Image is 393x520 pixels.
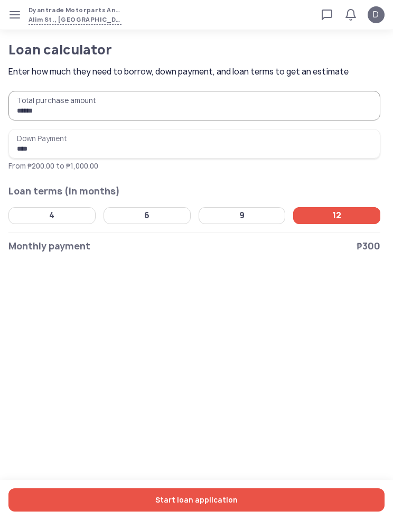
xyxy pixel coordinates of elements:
[332,210,341,221] div: 12
[29,5,121,25] button: Dyantrade Motorparts And Accessories KidapawanAlim St., [GEOGRAPHIC_DATA], [GEOGRAPHIC_DATA], [GE...
[373,8,379,21] span: D
[21,488,372,512] span: Start loan application
[29,5,121,15] span: Dyantrade Motorparts And Accessories Kidapawan
[8,184,380,199] h2: Loan terms (in months)
[8,161,380,171] p: From ₱200.00 to ₱1,000.00
[8,488,385,512] button: Start loan application
[29,15,121,24] span: Alim St., [GEOGRAPHIC_DATA], [GEOGRAPHIC_DATA], [GEOGRAPHIC_DATA], [GEOGRAPHIC_DATA], PHL
[49,210,54,221] div: 4
[8,239,90,254] span: Monthly payment
[8,66,385,78] span: Enter how much they need to borrow, down payment, and loan terms to get an estimate
[144,210,149,221] div: 6
[357,239,380,254] span: ₱300
[368,6,385,23] button: D
[239,210,245,221] div: 9
[8,91,380,120] input: Total purchase amount
[8,42,321,57] h1: Loan calculator
[8,129,380,159] input: Down PaymentFrom ₱200.00 to ₱1,000.00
